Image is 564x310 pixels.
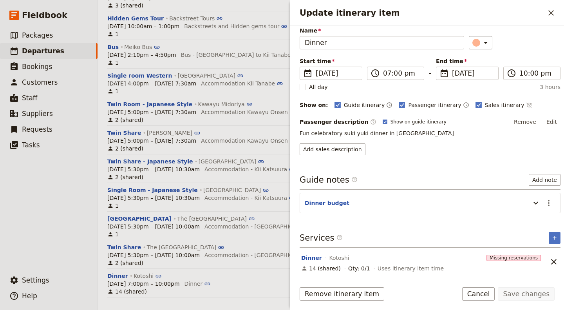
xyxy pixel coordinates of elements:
span: [DATE] 7:00pm – 10:00pm [107,280,180,288]
button: Add note [529,174,560,186]
span: 1 [107,30,119,38]
button: Twin Room - Japanese Style [107,100,192,108]
span: [DATE] 5:30pm – [DATE] 10:00am [107,223,200,230]
span: - [429,68,431,80]
button: Bus - [GEOGRAPHIC_DATA] to Kii Tanabe [181,51,299,59]
span: ​ [507,69,516,78]
div: Show on: [300,101,328,109]
h3: Services [300,232,343,244]
span: 2 (shared) [107,173,143,181]
span: Start time [300,57,362,65]
span: Tasks [22,141,40,149]
a: Meiko Bus [124,44,160,50]
a: Backstreet Tours [169,15,223,22]
button: Bus [107,43,119,51]
span: 2 (shared) [107,259,143,267]
button: Twin Share [107,243,141,251]
span: Requests [22,125,52,133]
span: 14 (shared) [107,288,147,295]
button: Single Room - Japanese Style [107,186,198,194]
button: Add sales description [300,143,365,155]
button: Save changes [498,287,555,301]
input: Name [300,36,464,49]
span: ​ [371,69,380,78]
input: ​ [519,69,555,78]
span: Missing reservations [486,255,541,261]
span: Kotoshi [329,254,349,262]
span: 2 (shared) [107,116,143,124]
button: Cancel [462,287,495,301]
span: [DATE] 5:00pm – [DATE] 7:30am [107,108,196,116]
button: Accommodation - Kii Katsuura [204,194,295,202]
span: Suppliers [22,110,53,118]
span: ​ [439,69,449,78]
button: [GEOGRAPHIC_DATA] [107,215,172,223]
button: Backstreets and Hidden gems tour [184,22,287,30]
a: Kotoshi [134,273,162,279]
label: Passenger description [300,118,376,126]
span: 3 hours [540,83,560,91]
span: Packages [22,31,53,39]
span: Fieldbook [22,9,67,21]
span: Bookings [22,63,52,71]
button: Add service inclusion [549,232,560,244]
span: ​ [303,69,313,78]
span: 2 (shared) [107,145,143,152]
button: Dinner [107,272,128,280]
div: Qty: 0/1 [348,265,370,272]
button: Dinner [184,280,211,288]
a: [PERSON_NAME] [147,130,201,136]
button: Twin Share - Japanese Style [107,158,193,165]
button: Unlink service [547,255,560,268]
span: 1 [107,202,119,210]
button: ​ [469,36,492,49]
span: [DATE] 5:30pm – [DATE] 10:30am [107,194,200,202]
span: Customers [22,78,58,86]
span: ​ [351,176,358,183]
button: Accommodation - Kii Katsuura [204,165,295,173]
span: ​ [351,176,358,186]
a: The [GEOGRAPHIC_DATA] [177,216,255,222]
button: Remove [510,116,540,128]
span: [DATE] 4:00pm – [DATE] 7:30am [107,80,196,87]
a: [GEOGRAPHIC_DATA] [178,73,244,79]
span: 3 (shared) [107,2,143,9]
button: Time not shown on sales itinerary [526,100,532,110]
span: [DATE] 2:10pm – 4:50pm [107,51,176,59]
span: Guide itinerary [344,101,385,109]
span: End time [436,57,499,65]
span: Passenger itinerary [408,101,461,109]
span: Staff [22,94,38,102]
button: Accommodation Kawayu Onsen [201,137,296,145]
span: Name [300,27,464,34]
button: Accommodation Kawayu Onsen [201,108,296,116]
button: Remove itinerary item [300,287,384,301]
span: ​ [336,234,343,241]
span: 1 [107,230,119,238]
div: ​ [473,38,490,47]
span: 1 [107,59,119,67]
button: Accommodation - [GEOGRAPHIC_DATA] [204,223,320,230]
button: Close drawer [544,6,558,20]
button: Accommodation - [GEOGRAPHIC_DATA] [204,251,320,259]
span: Departures [22,47,64,55]
span: [DATE] 10:00am – 1:00pm [107,22,179,30]
a: The [GEOGRAPHIC_DATA] [147,244,224,250]
span: ​ [370,119,376,125]
input: ​ [383,69,419,78]
button: Time shown on passenger itinerary [463,100,469,110]
h2: Update itinerary item [300,7,544,19]
span: Sales itinerary [485,101,524,109]
span: Help [22,292,37,300]
button: Actions [542,196,555,210]
a: Kawayu Midoriya [198,101,253,107]
span: [DATE] 5:30pm – [DATE] 10:00am [107,251,200,259]
span: All day [309,83,328,91]
span: ​ [336,234,343,244]
div: 14 (shared) [301,265,341,272]
span: [DATE] [316,69,357,78]
span: [DATE] 5:00pm – [DATE] 7:30am [107,137,196,145]
button: Single room Western [107,72,172,80]
span: [DATE] [452,69,493,78]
